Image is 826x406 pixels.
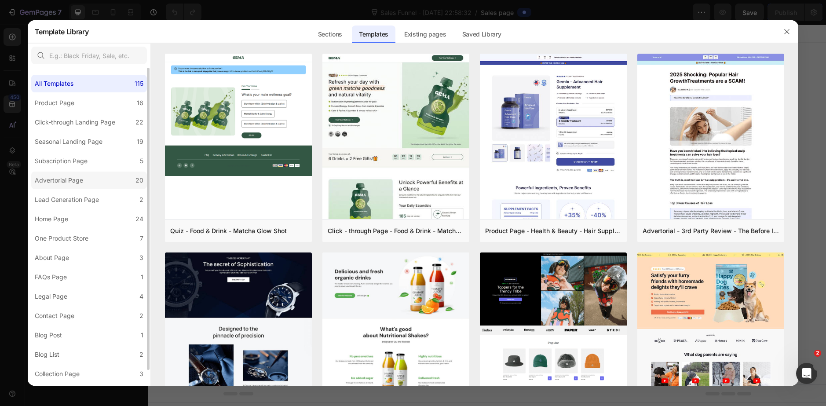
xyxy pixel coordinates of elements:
div: Start with Generating from URL or image [280,260,398,267]
div: Click - through Page - Food & Drink - Matcha Glow Shot [328,226,464,236]
button: Explore templates [355,211,429,228]
div: FAQs Page [35,272,67,282]
div: 3 [139,252,143,263]
div: Start building with Sections/Elements or [272,193,406,204]
div: 2 [139,349,143,360]
div: 3 [139,369,143,379]
div: Seasonal Landing Page [35,136,102,147]
div: 115 [135,78,143,89]
div: Click-through Landing Page [35,117,115,128]
div: 4 [139,291,143,302]
div: 2 [139,311,143,321]
div: Advertorial Page [35,175,83,186]
div: 22 [135,117,143,128]
h2: Template Library [35,20,89,43]
div: Blog List [35,349,59,360]
div: 7 [140,233,143,244]
div: 1 [141,330,143,340]
div: Product Page [35,98,74,108]
img: quiz-1.png [165,54,312,176]
div: About Page [35,252,69,263]
div: Templates [352,26,395,43]
div: Saved Library [455,26,508,43]
div: 19 [137,136,143,147]
div: 1 [141,272,143,282]
div: Quiz - Food & Drink - Matcha Glow Shot [170,226,287,236]
div: 2 [139,194,143,205]
div: Subscription Page [35,156,88,166]
div: One Product Store [35,233,88,244]
div: 20 [135,175,143,186]
button: Use existing page designs [249,211,349,228]
div: 16 [137,98,143,108]
div: Existing pages [397,26,453,43]
div: Lead Generation Page [35,194,99,205]
div: Blog Post [35,330,62,340]
iframe: Intercom live chat [796,363,817,384]
div: 24 [135,214,143,224]
div: Collection Page [35,369,80,379]
div: Advertorial - 3rd Party Review - The Before Image - Hair Supplement [643,226,779,236]
div: Contact Page [35,311,74,321]
div: Sections [311,26,349,43]
span: 2 [814,350,821,357]
div: Home Page [35,214,68,224]
div: Product Page - Health & Beauty - Hair Supplement [485,226,621,236]
div: Legal Page [35,291,67,302]
div: 5 [140,156,143,166]
div: All Templates [35,78,73,89]
input: E.g.: Black Friday, Sale, etc. [31,47,147,64]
